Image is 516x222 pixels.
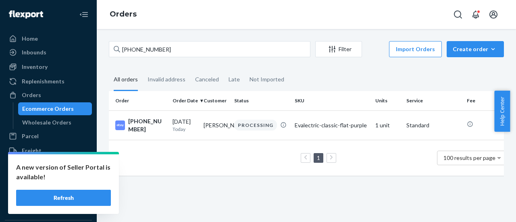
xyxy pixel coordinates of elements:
[315,154,322,161] a: Page 1 is your current page
[109,91,169,110] th: Order
[5,60,92,73] a: Inventory
[403,91,464,110] th: Service
[372,91,403,110] th: Units
[447,41,504,57] button: Create order
[443,154,495,161] span: 100 results per page
[103,3,143,26] ol: breadcrumbs
[148,69,185,90] div: Invalid address
[22,63,48,71] div: Inventory
[295,121,369,129] div: Evalectric-classic-flat-purple
[315,41,362,57] button: Filter
[173,126,197,133] p: Today
[5,46,92,59] a: Inbounds
[22,105,74,113] div: Ecommerce Orders
[231,91,291,110] th: Status
[16,162,111,182] p: A new version of Seller Portal is available!
[464,91,512,110] th: Fee
[229,69,240,90] div: Late
[494,91,510,132] button: Help Center
[5,158,92,171] a: Prep
[169,91,200,110] th: Order Date
[250,69,284,90] div: Not Imported
[76,6,92,23] button: Close Navigation
[204,97,228,104] div: Customer
[18,116,92,129] a: Wholesale Orders
[453,45,498,53] div: Create order
[5,201,92,214] a: Billing
[18,102,92,115] a: Ecommerce Orders
[22,147,42,155] div: Freight
[22,48,46,56] div: Inbounds
[195,69,219,90] div: Canceled
[173,118,197,133] div: [DATE]
[234,120,277,131] div: PROCESSING
[22,35,38,43] div: Home
[406,121,460,129] p: Standard
[5,32,92,45] a: Home
[22,118,71,127] div: Wholesale Orders
[468,6,484,23] button: Open notifications
[5,130,92,143] a: Parcel
[372,110,403,140] td: 1 unit
[110,10,137,19] a: Orders
[5,186,92,199] a: Reporting
[5,89,92,102] a: Orders
[316,45,362,53] div: Filter
[291,91,372,110] th: SKU
[22,77,64,85] div: Replenishments
[200,110,231,140] td: [PERSON_NAME]
[485,6,501,23] button: Open account menu
[389,41,442,57] button: Import Orders
[5,144,92,157] a: Freight
[22,91,41,99] div: Orders
[5,75,92,88] a: Replenishments
[9,10,43,19] img: Flexport logo
[114,69,138,91] div: All orders
[16,190,111,206] button: Refresh
[450,6,466,23] button: Open Search Box
[115,117,166,133] div: [PHONE_NUMBER]
[22,132,39,140] div: Parcel
[5,172,92,185] a: Returns
[109,41,310,57] input: Search orders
